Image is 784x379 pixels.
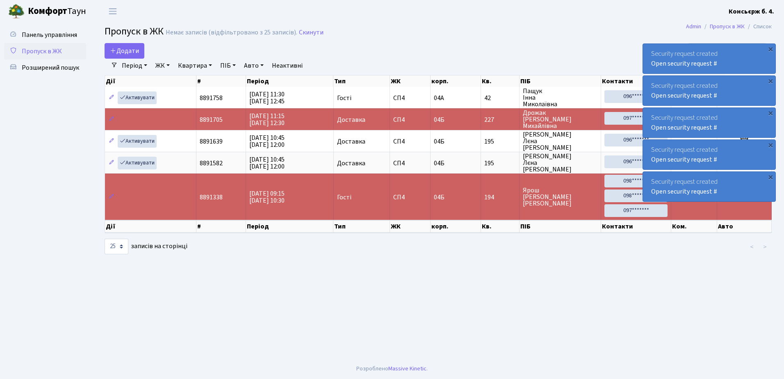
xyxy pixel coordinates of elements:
span: СП4 [393,138,427,145]
a: Авто [241,59,267,73]
a: Open security request # [651,187,717,196]
b: Комфорт [28,5,67,18]
span: Розширений пошук [22,63,79,72]
button: Переключити навігацію [103,5,123,18]
a: Неактивні [269,59,306,73]
span: [DATE] 11:30 [DATE] 12:45 [249,90,285,106]
th: Контакти [601,75,671,87]
span: 227 [484,116,516,123]
th: Кв. [481,75,520,87]
span: Пропуск в ЖК [22,47,62,56]
th: ПІБ [520,75,601,87]
span: Дрожак [PERSON_NAME] Михайлівна [523,110,597,129]
th: Тип [333,220,390,233]
span: 04Б [434,159,444,168]
div: Немає записів (відфільтровано з 25 записів). [166,29,297,37]
span: [PERSON_NAME] Лєна [PERSON_NAME] [523,153,597,173]
th: # [196,75,246,87]
span: Панель управління [22,30,77,39]
div: × [766,141,775,149]
th: Період [246,75,333,87]
th: Авто [717,220,772,233]
div: × [766,109,775,117]
div: Security request created [643,108,775,137]
span: 8891758 [200,94,223,103]
a: Розширений пошук [4,59,86,76]
a: Open security request # [651,91,717,100]
th: Кв. [481,220,520,233]
a: ЖК [152,59,173,73]
span: 8891582 [200,159,223,168]
span: 195 [484,138,516,145]
th: ЖК [390,75,431,87]
a: Активувати [118,135,157,148]
th: Тип [333,75,390,87]
span: 04А [434,94,444,103]
label: записів на сторінці [105,239,187,254]
div: Розроблено . [356,364,428,373]
a: Консьєрж б. 4. [729,7,774,16]
a: ПІБ [217,59,239,73]
span: Доставка [337,160,365,167]
a: Панель управління [4,27,86,43]
th: Контакти [601,220,671,233]
span: 42 [484,95,516,101]
th: ПІБ [520,220,601,233]
span: СП4 [393,160,427,167]
span: Додати [110,46,139,55]
a: Додати [105,43,144,59]
div: × [766,45,775,53]
a: Період [119,59,150,73]
span: 04Б [434,137,444,146]
span: [DATE] 11:15 [DATE] 12:30 [249,112,285,128]
span: 8891639 [200,137,223,146]
span: Таун [28,5,86,18]
div: Security request created [643,44,775,73]
a: Скинути [299,29,324,37]
span: Пащук Інна Миколаївна [523,88,597,107]
span: Пропуск в ЖК [105,24,164,39]
span: СП4 [393,95,427,101]
a: Квартира [175,59,215,73]
span: Доставка [337,116,365,123]
span: [DATE] 10:45 [DATE] 12:00 [249,155,285,171]
span: 8891705 [200,115,223,124]
a: Open security request # [651,155,717,164]
th: ЖК [390,220,431,233]
img: logo.png [8,3,25,20]
th: корп. [431,75,481,87]
span: 194 [484,194,516,201]
span: Ярош [PERSON_NAME] [PERSON_NAME] [523,187,597,207]
th: Дії [105,220,196,233]
div: Security request created [643,76,775,105]
span: СП4 [393,194,427,201]
div: Security request created [643,140,775,169]
a: Open security request # [651,59,717,68]
th: Ком. [671,220,717,233]
span: 195 [484,160,516,167]
a: Massive Kinetic [388,364,426,373]
select: записів на сторінці [105,239,128,254]
span: Гості [337,95,351,101]
span: Гості [337,194,351,201]
th: # [196,220,246,233]
a: Пропуск в ЖК [4,43,86,59]
th: корп. [431,220,481,233]
div: Security request created [643,172,775,201]
a: Активувати [118,157,157,169]
th: Період [246,220,333,233]
a: Активувати [118,91,157,104]
span: 04Б [434,193,444,202]
span: СП4 [393,116,427,123]
span: Доставка [337,138,365,145]
span: 04Б [434,115,444,124]
th: Дії [105,75,196,87]
span: 8891338 [200,193,223,202]
a: Open security request # [651,123,717,132]
div: × [766,173,775,181]
span: [DATE] 10:45 [DATE] 12:00 [249,133,285,149]
span: [PERSON_NAME] Лєна [PERSON_NAME] [523,131,597,151]
span: [DATE] 09:15 [DATE] 10:30 [249,189,285,205]
div: × [766,77,775,85]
